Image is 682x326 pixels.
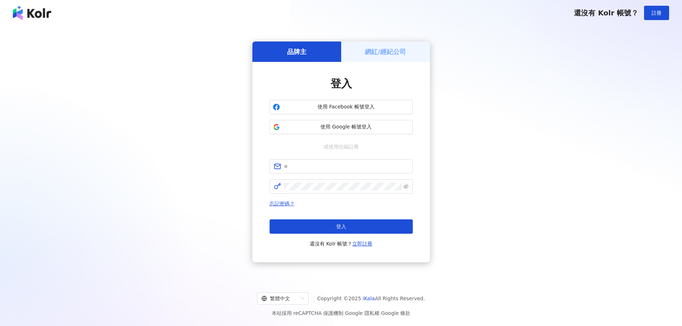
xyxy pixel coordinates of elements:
[261,293,298,304] div: 繁體中文
[652,10,662,16] span: 註冊
[283,103,410,111] span: 使用 Facebook 帳號登入
[270,201,295,206] a: 忘記密碼？
[283,123,410,131] span: 使用 Google 帳號登入
[317,294,425,303] span: Copyright © 2025 All Rights Reserved.
[330,77,352,90] span: 登入
[343,310,345,316] span: |
[270,100,413,114] button: 使用 Facebook 帳號登入
[574,9,638,17] span: 還沒有 Kolr 帳號？
[403,184,408,189] span: eye-invisible
[336,224,346,229] span: 登入
[270,219,413,234] button: 登入
[381,310,410,316] a: Google 條款
[363,296,375,301] a: iKala
[352,241,372,247] a: 立即註冊
[287,47,306,56] h5: 品牌主
[13,6,51,20] img: logo
[379,310,381,316] span: |
[310,239,373,248] span: 還沒有 Kolr 帳號？
[345,310,379,316] a: Google 隱私權
[644,6,669,20] button: 註冊
[319,143,364,151] span: 或使用信箱註冊
[270,120,413,134] button: 使用 Google 帳號登入
[272,309,410,317] span: 本站採用 reCAPTCHA 保護機制
[365,47,406,56] h5: 網紅/經紀公司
